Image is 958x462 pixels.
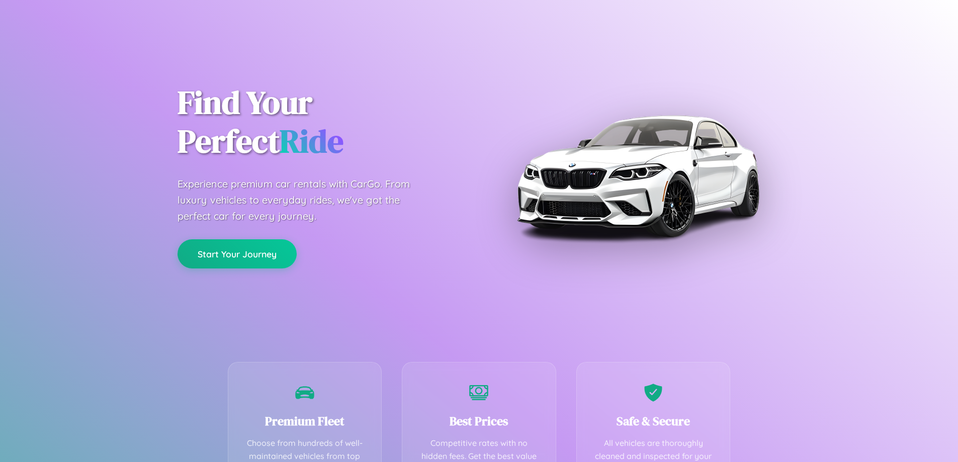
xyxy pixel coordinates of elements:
[178,176,429,224] p: Experience premium car rentals with CarGo. From luxury vehicles to everyday rides, we've got the ...
[280,119,343,163] span: Ride
[178,83,464,161] h1: Find Your Perfect
[243,413,367,429] h3: Premium Fleet
[512,50,763,302] img: Premium BMW car rental vehicle
[417,413,541,429] h3: Best Prices
[592,413,715,429] h3: Safe & Secure
[178,239,297,268] button: Start Your Journey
